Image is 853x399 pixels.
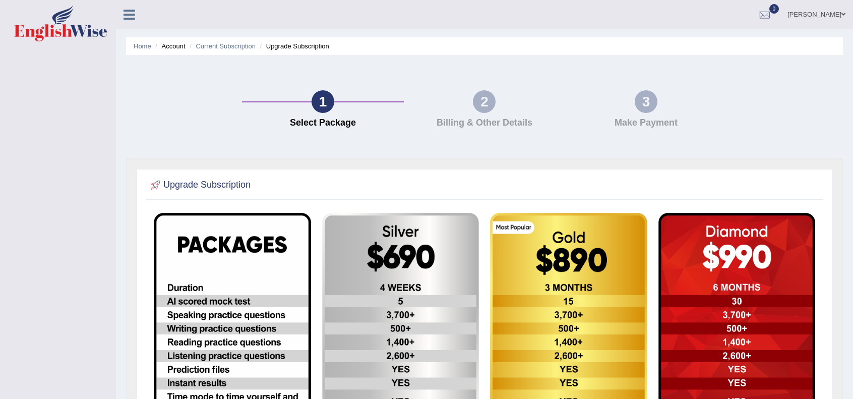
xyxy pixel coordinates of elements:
[769,4,779,14] span: 0
[473,90,496,113] div: 2
[312,90,334,113] div: 1
[409,118,560,128] h4: Billing & Other Details
[134,42,151,50] a: Home
[196,42,256,50] a: Current Subscription
[635,90,657,113] div: 3
[258,41,329,51] li: Upgrade Subscription
[153,41,185,51] li: Account
[148,178,251,193] h2: Upgrade Subscription
[247,118,398,128] h4: Select Package
[570,118,721,128] h4: Make Payment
